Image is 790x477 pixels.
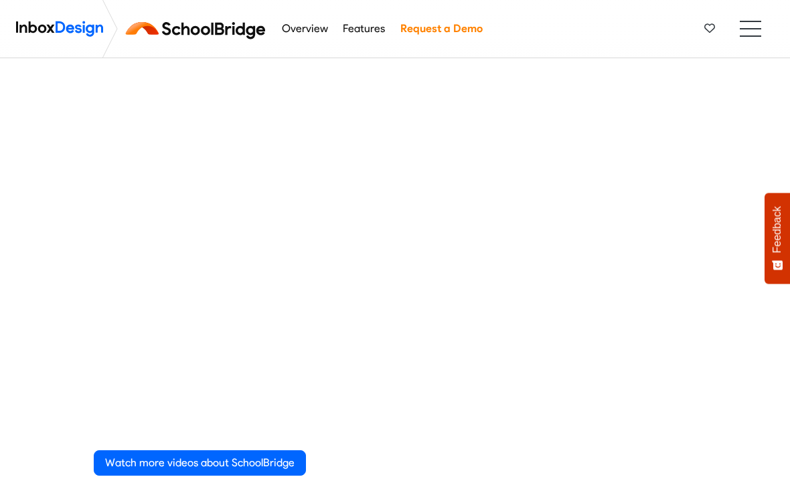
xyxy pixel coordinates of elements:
[339,15,389,42] a: Features
[94,450,306,476] a: Watch more videos about SchoolBridge
[765,193,790,284] button: Feedback - Show survey
[396,15,486,42] a: Request a Demo
[771,206,783,253] span: Feedback
[123,13,274,45] img: schoolbridge logo
[278,15,331,42] a: Overview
